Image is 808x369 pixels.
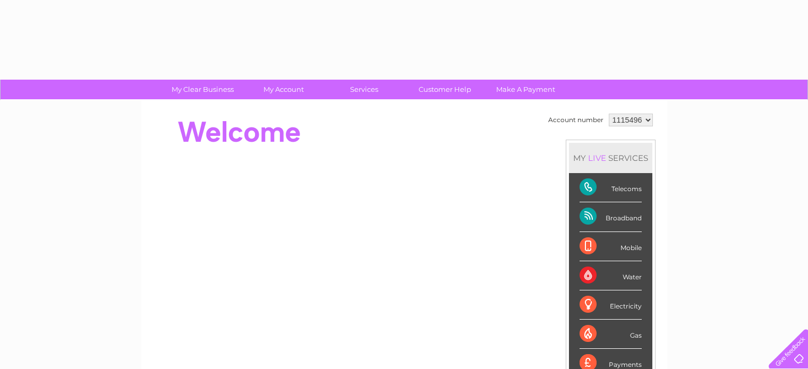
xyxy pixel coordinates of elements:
a: Services [320,80,408,99]
div: MY SERVICES [569,143,652,173]
td: Account number [546,111,606,129]
div: Broadband [580,202,642,231]
a: Customer Help [401,80,489,99]
div: LIVE [586,153,608,163]
div: Water [580,261,642,290]
div: Electricity [580,290,642,320]
a: My Clear Business [159,80,246,99]
div: Telecoms [580,173,642,202]
div: Mobile [580,232,642,261]
a: Make A Payment [482,80,569,99]
div: Gas [580,320,642,349]
a: My Account [240,80,327,99]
